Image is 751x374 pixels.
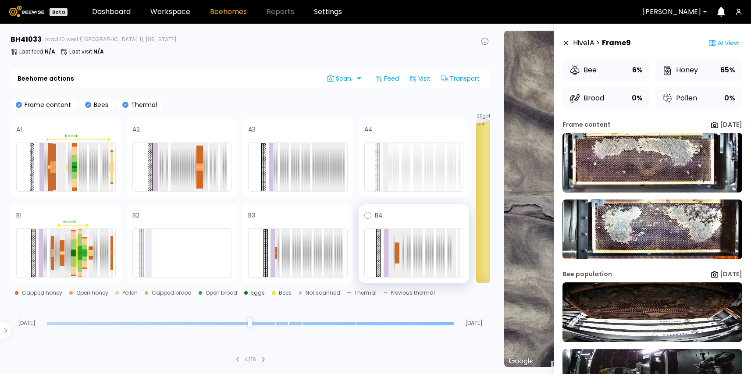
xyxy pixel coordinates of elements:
[562,133,742,192] img: 20250826_125222-a-326.22-front-41033-CANXXCNH.jpg
[327,75,354,82] span: Scan
[92,8,131,15] a: Dashboard
[18,75,74,82] b: Beehome actions
[248,126,256,132] h4: A3
[245,356,256,363] div: 4 / 16
[458,321,490,326] span: [DATE]
[506,356,535,367] a: Open this area in Google Maps (opens a new window)
[267,8,294,15] span: Reports
[406,71,434,85] div: Visit
[45,37,177,42] span: road 10 west ([GEOGRAPHIC_DATA] 1), [US_STATE]
[477,114,490,118] span: 20 gal
[69,49,104,54] p: Last visit :
[562,282,742,342] img: 20250826_124343_-0700-a-326-front-41033-CANXXCNH.jpg
[506,356,535,367] img: Google
[11,321,43,326] span: [DATE]
[132,212,139,218] h4: B2
[45,48,55,55] b: N/A
[314,8,342,15] a: Settings
[562,199,742,259] img: 20250826_125222-a-326.22-back-41033-CANXXCNH.jpg
[569,93,604,103] div: Brood
[279,290,292,296] div: Bees
[122,290,138,296] div: Pollen
[662,93,697,103] div: Pollen
[16,212,21,218] h4: B1
[632,92,643,104] div: 0%
[720,64,735,76] div: 65%
[22,102,71,108] p: Frame content
[248,212,255,218] h4: B3
[150,8,190,15] a: Workspace
[210,8,247,15] a: Beehomes
[9,6,44,17] img: Beewise logo
[152,290,192,296] div: Capped brood
[306,290,340,296] div: Not scanned
[132,126,140,132] h4: A2
[602,38,631,48] strong: Frame 9
[19,49,55,54] p: Last feed :
[705,34,742,52] div: AI View
[720,270,742,278] b: [DATE]
[76,290,108,296] div: Open honey
[128,102,157,108] p: Thermal
[662,65,698,75] div: Honey
[354,290,377,296] div: Thermal
[372,71,402,85] div: Feed
[50,8,68,16] div: Beta
[391,290,435,296] div: Previous thermal
[11,36,42,43] h3: BH 41033
[251,290,265,296] div: Eggs
[562,270,612,279] div: Bee population
[562,120,611,129] div: Frame content
[569,65,597,75] div: Bee
[632,64,643,76] div: 6%
[22,290,62,296] div: Capped honey
[375,212,383,218] h4: B4
[206,290,237,296] div: Open brood
[553,361,559,367] button: Keyboard shortcuts
[438,71,483,85] div: Transport
[573,34,631,52] div: Hive 1 A >
[720,120,742,129] b: [DATE]
[91,102,108,108] p: Bees
[724,92,735,104] div: 0%
[364,126,373,132] h4: A4
[16,126,22,132] h4: A1
[93,48,104,55] b: N/A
